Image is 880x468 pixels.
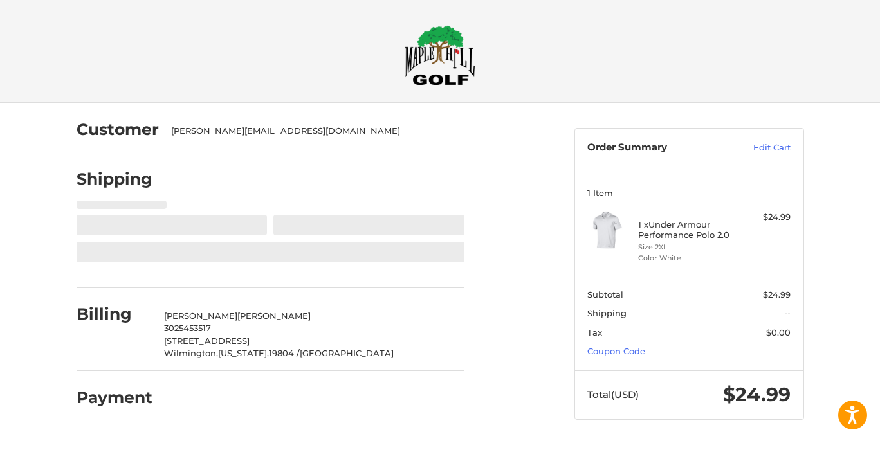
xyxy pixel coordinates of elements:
h2: Customer [77,120,159,139]
span: $24.99 [763,289,791,300]
a: Coupon Code [587,346,645,356]
span: $24.99 [723,382,791,406]
span: Tax [587,327,602,337]
span: Shipping [587,308,627,318]
span: Wilmington, [164,348,218,358]
li: Color White [638,253,737,264]
span: [GEOGRAPHIC_DATA] [300,348,394,358]
h2: Shipping [77,169,152,189]
span: [PERSON_NAME] [237,310,311,321]
h2: Billing [77,304,152,324]
span: Subtotal [587,289,623,300]
h2: Payment [77,388,152,408]
div: [PERSON_NAME][EMAIL_ADDRESS][DOMAIN_NAME] [171,125,452,138]
a: Edit Cart [726,141,791,154]
h4: 1 x Under Armour Performance Polo 2.0 [638,219,737,240]
li: Size 2XL [638,242,737,253]
span: 3025453517 [164,323,211,333]
span: [PERSON_NAME] [164,310,237,321]
img: Maple Hill Golf [405,25,475,85]
span: -- [784,308,791,318]
span: [STREET_ADDRESS] [164,336,250,346]
h3: 1 Item [587,188,791,198]
iframe: Google Customer Reviews [774,433,880,468]
span: $0.00 [766,327,791,337]
span: [US_STATE], [218,348,269,358]
div: $24.99 [740,211,791,224]
span: 19804 / [269,348,300,358]
span: Total (USD) [587,388,639,401]
h3: Order Summary [587,141,726,154]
